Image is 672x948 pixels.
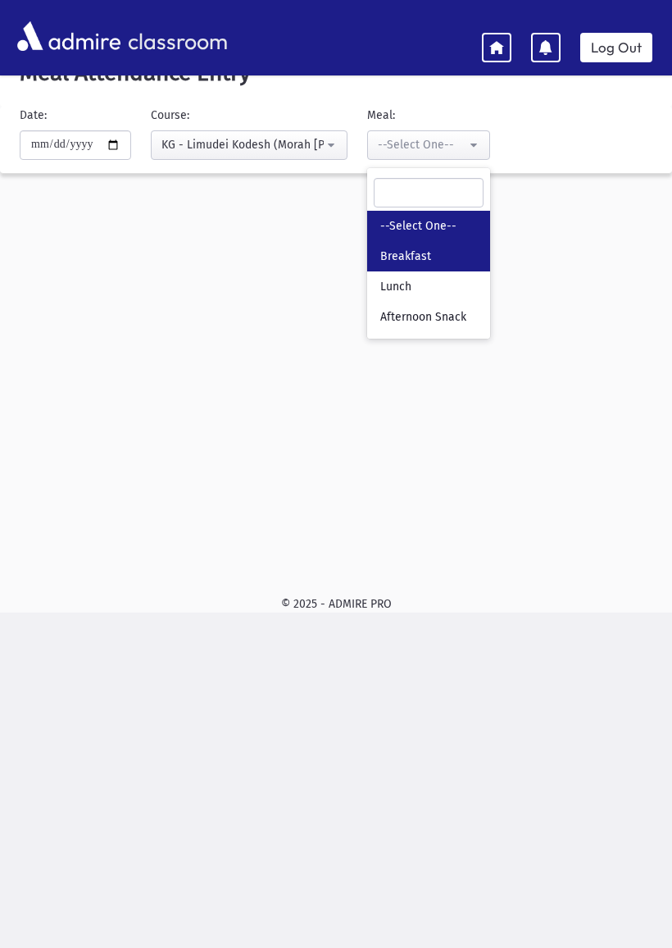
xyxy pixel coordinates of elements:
img: AdmirePro [13,17,125,55]
label: Meal: [367,107,395,124]
div: © 2025 - ADMIRE PRO [13,595,659,613]
div: KG - Limudei Kodesh (Morah [PERSON_NAME]) [161,136,324,153]
span: classroom [125,15,228,58]
span: Afternoon Snack [380,309,466,326]
span: Breakfast [380,248,431,265]
button: --Select One-- [367,130,490,160]
button: KG - Limudei Kodesh (Morah Leah Greenfield) [151,130,347,160]
a: Log Out [580,33,652,62]
input: Search [374,178,484,207]
label: Course: [151,107,189,124]
span: --Select One-- [380,218,456,235]
span: Lunch [380,279,411,295]
label: Date: [20,107,47,124]
div: --Select One-- [378,136,466,153]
